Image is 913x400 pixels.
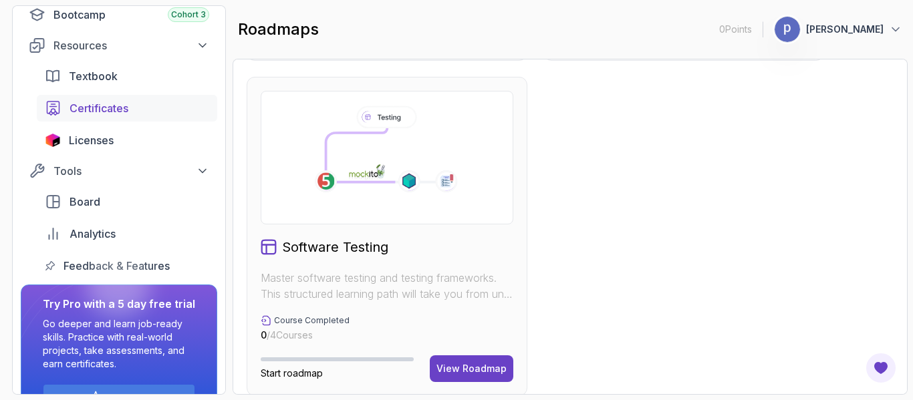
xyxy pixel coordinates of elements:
a: certificates [37,95,217,122]
a: licenses [37,127,217,154]
p: Master software testing and testing frameworks. This structured learning path will take you from ... [261,270,513,302]
p: Go deeper and learn job-ready skills. Practice with real-world projects, take assessments, and ea... [43,317,195,371]
button: Tools [21,159,217,183]
span: 0 [261,329,267,341]
div: View Roadmap [436,362,507,375]
button: View Roadmap [430,355,513,382]
p: / 4 Courses [261,329,350,342]
span: Analytics [70,226,116,242]
span: Start roadmap [261,367,323,379]
button: Open Feedback Button [865,352,897,384]
p: 0 Points [719,23,752,36]
span: Feedback & Features [63,258,170,274]
button: Resources [21,33,217,57]
h2: Software Testing [282,238,388,256]
a: bootcamp [21,1,217,28]
img: jetbrains icon [45,134,61,147]
span: Certificates [70,100,128,116]
p: Course Completed [274,315,350,326]
div: Bootcamp [53,7,209,23]
span: Licenses [69,132,114,148]
img: user profile image [775,17,800,42]
a: board [37,188,217,215]
div: Resources [53,37,209,53]
span: Cohort 3 [171,9,206,20]
a: analytics [37,220,217,247]
p: [PERSON_NAME] [806,23,884,36]
button: user profile image[PERSON_NAME] [774,16,902,43]
span: Board [70,194,100,210]
a: feedback [37,252,217,279]
div: Tools [53,163,209,179]
a: textbook [37,63,217,89]
h2: roadmaps [238,19,319,40]
span: Textbook [69,68,118,84]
